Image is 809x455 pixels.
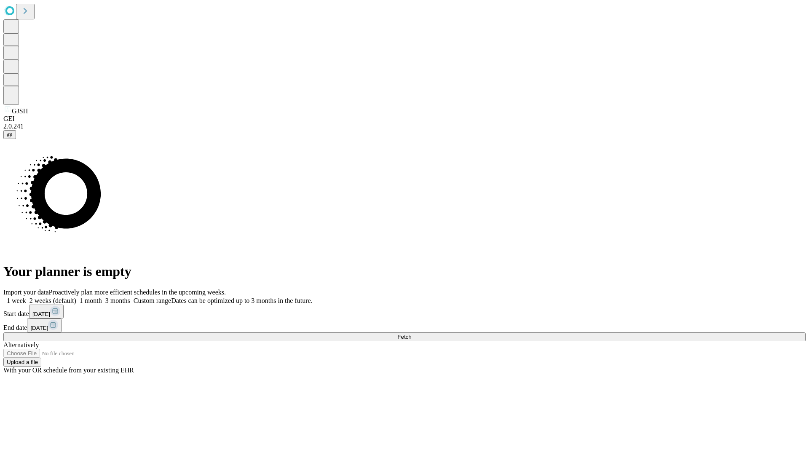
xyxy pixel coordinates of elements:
h1: Your planner is empty [3,264,806,279]
button: [DATE] [29,305,64,318]
span: Fetch [397,334,411,340]
span: 2 weeks (default) [29,297,76,304]
button: Upload a file [3,358,41,367]
div: GEI [3,115,806,123]
button: Fetch [3,332,806,341]
div: Start date [3,305,806,318]
span: 1 month [80,297,102,304]
div: 2.0.241 [3,123,806,130]
span: Alternatively [3,341,39,348]
span: With your OR schedule from your existing EHR [3,367,134,374]
span: GJSH [12,107,28,115]
span: Proactively plan more efficient schedules in the upcoming weeks. [49,289,226,296]
span: Import your data [3,289,49,296]
div: End date [3,318,806,332]
span: [DATE] [30,325,48,331]
span: Dates can be optimized up to 3 months in the future. [171,297,312,304]
span: 3 months [105,297,130,304]
span: 1 week [7,297,26,304]
span: [DATE] [32,311,50,317]
span: Custom range [134,297,171,304]
span: @ [7,131,13,138]
button: @ [3,130,16,139]
button: [DATE] [27,318,62,332]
